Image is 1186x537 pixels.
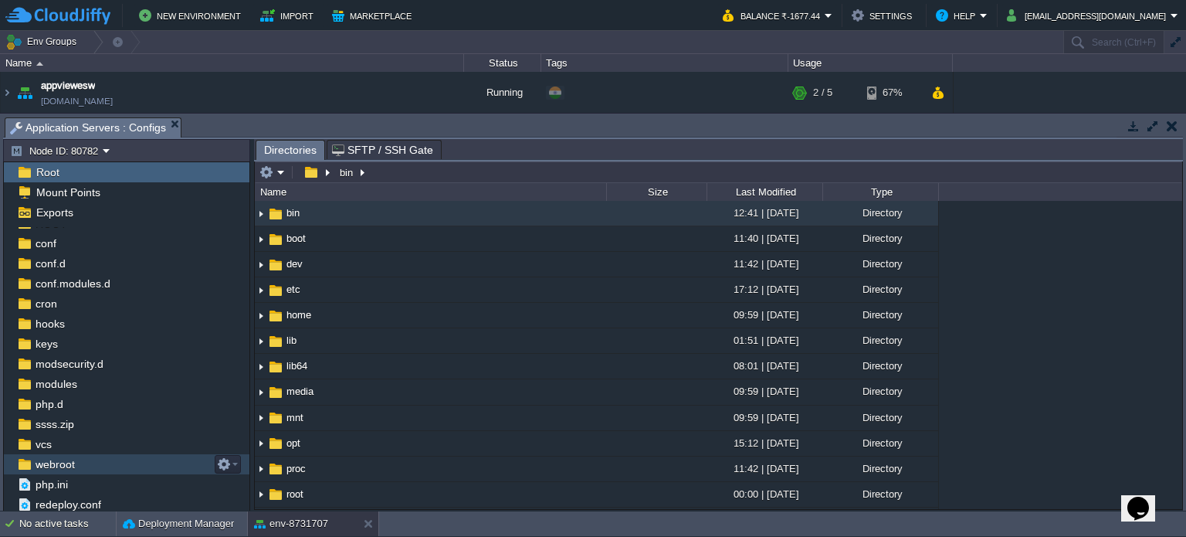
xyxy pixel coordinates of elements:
div: Tags [542,54,788,72]
button: bin [337,165,357,179]
img: AMDAwAAAACH5BAEAAAAALAAAAAABAAEAAAICRAEAOw== [255,227,267,251]
div: Status [465,54,540,72]
a: ssss.zip [32,417,76,431]
div: 09:59 | [DATE] [707,406,822,430]
span: SFTP / SSH Gate [332,141,433,159]
a: mnt [284,411,306,424]
button: Help [936,6,980,25]
div: 11:40 | [DATE] [707,226,822,250]
span: home [284,308,313,321]
img: AMDAwAAAACH5BAEAAAAALAAAAAABAAEAAAICRAEAOw== [255,406,267,430]
div: 08:01 | [DATE] [707,354,822,378]
div: Usage [789,54,952,72]
button: Settings [852,6,917,25]
span: lib64 [284,359,310,372]
a: conf [32,236,59,250]
div: Directory [822,277,938,301]
span: modules [32,377,80,391]
div: Name [2,54,463,72]
a: bin [284,206,302,219]
iframe: chat widget [1121,475,1171,522]
a: lib [284,334,299,347]
div: Directory [822,482,938,506]
div: Size [608,183,707,201]
a: media [284,385,316,398]
img: AMDAwAAAACH5BAEAAAAALAAAAAABAAEAAAICRAEAOw== [267,435,284,452]
div: Directory [822,226,938,250]
div: Directory [822,201,938,225]
a: etc [284,283,303,296]
div: Name [256,183,606,201]
span: Application Servers : Configs [10,118,166,138]
div: Last Modified [708,183,822,201]
img: AMDAwAAAACH5BAEAAAAALAAAAAABAAEAAAICRAEAOw== [255,253,267,277]
input: Click to enter the path [255,161,1182,183]
img: AMDAwAAAACH5BAEAAAAALAAAAAABAAEAAAICRAEAOw== [267,359,284,376]
div: 67% [867,72,917,114]
img: AMDAwAAAACH5BAEAAAAALAAAAAABAAEAAAICRAEAOw== [267,231,284,248]
a: php.d [32,397,66,411]
div: Directory [822,303,938,327]
img: AMDAwAAAACH5BAEAAAAALAAAAAABAAEAAAICRAEAOw== [267,410,284,427]
a: modsecurity.d [32,357,106,371]
button: Deployment Manager [123,516,234,532]
div: Directory [822,379,938,403]
a: conf.modules.d [32,277,113,291]
a: Mount Points [33,185,103,199]
div: Directory [822,431,938,455]
a: root [284,488,306,501]
a: vcs [32,437,54,451]
button: env-8731707 [254,516,328,532]
a: [DOMAIN_NAME] [41,93,113,109]
a: webroot [32,457,77,471]
img: AMDAwAAAACH5BAEAAAAALAAAAAABAAEAAAICRAEAOw== [1,72,13,114]
div: 09:59 | [DATE] [707,303,822,327]
div: 2 / 5 [813,72,832,114]
div: Directory [822,354,938,378]
div: Directory [822,457,938,481]
div: 01:51 | [DATE] [707,328,822,352]
div: 15:12 | [DATE] [707,431,822,455]
div: 00:00 | [DATE] [707,482,822,506]
div: 11:42 | [DATE] [707,457,822,481]
button: Marketplace [332,6,416,25]
span: boot [284,232,308,245]
div: Directory [822,406,938,430]
a: Root [33,165,62,179]
img: AMDAwAAAACH5BAEAAAAALAAAAAABAAEAAAICRAEAOw== [267,282,284,299]
button: Balance ₹-1677.44 [723,6,825,25]
img: AMDAwAAAACH5BAEAAAAALAAAAAABAAEAAAICRAEAOw== [255,304,267,328]
button: Env Groups [5,31,82,53]
div: 11:42 | [DATE] [707,252,822,276]
span: Directories [264,141,317,160]
img: AMDAwAAAACH5BAEAAAAALAAAAAABAAEAAAICRAEAOw== [14,72,36,114]
div: Running [464,72,541,114]
div: 12:41 | [DATE] [707,201,822,225]
div: Directory [822,252,938,276]
div: 11:26 | [DATE] [707,508,822,532]
a: keys [32,337,60,351]
button: Import [260,6,318,25]
img: AMDAwAAAACH5BAEAAAAALAAAAAABAAEAAAICRAEAOw== [267,384,284,401]
img: AMDAwAAAACH5BAEAAAAALAAAAAABAAEAAAICRAEAOw== [255,457,267,481]
a: conf.d [32,257,68,270]
img: AMDAwAAAACH5BAEAAAAALAAAAAABAAEAAAICRAEAOw== [255,508,267,532]
a: hooks [32,317,67,331]
a: redeploy.conf [32,498,103,512]
img: AMDAwAAAACH5BAEAAAAALAAAAAABAAEAAAICRAEAOw== [36,62,43,66]
img: AMDAwAAAACH5BAEAAAAALAAAAAABAAEAAAICRAEAOw== [255,278,267,302]
a: cron [32,297,59,311]
img: AMDAwAAAACH5BAEAAAAALAAAAAABAAEAAAICRAEAOw== [255,483,267,507]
